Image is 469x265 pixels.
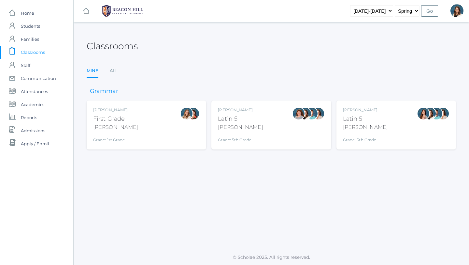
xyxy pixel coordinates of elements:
[423,107,436,120] div: Teresa Deutsch
[110,64,118,77] a: All
[312,107,325,120] div: Cari Burke
[21,33,39,46] span: Families
[21,46,45,59] span: Classrooms
[343,115,388,123] div: Latin 5
[343,134,388,143] div: Grade: 5th Grade
[450,4,463,17] div: Teresa Deutsch
[421,5,438,17] input: Go
[21,137,49,150] span: Apply / Enroll
[21,98,44,111] span: Academics
[87,64,98,78] a: Mine
[93,134,138,143] div: Grade: 1st Grade
[21,20,40,33] span: Students
[21,111,37,124] span: Reports
[187,107,200,120] div: Heather Wallock
[21,59,30,72] span: Staff
[218,115,263,123] div: Latin 5
[87,88,121,95] h3: Grammar
[305,107,318,120] div: Westen Taylor
[93,123,138,131] div: [PERSON_NAME]
[218,134,263,143] div: Grade: 5th Grade
[436,107,449,120] div: Cari Burke
[21,72,56,85] span: Communication
[218,107,263,113] div: [PERSON_NAME]
[21,7,34,20] span: Home
[292,107,305,120] div: Sarah Bence
[93,115,138,123] div: First Grade
[299,107,312,120] div: Teresa Deutsch
[430,107,443,120] div: Westen Taylor
[218,123,263,131] div: [PERSON_NAME]
[87,41,138,51] h2: Classrooms
[21,85,48,98] span: Attendances
[21,124,45,137] span: Admissions
[343,107,388,113] div: [PERSON_NAME]
[74,254,469,260] p: © Scholae 2025. All rights reserved.
[93,107,138,113] div: [PERSON_NAME]
[343,123,388,131] div: [PERSON_NAME]
[417,107,430,120] div: Rebecca Salazar
[98,3,147,19] img: BHCALogos-05-308ed15e86a5a0abce9b8dd61676a3503ac9727e845dece92d48e8588c001991.png
[180,107,193,120] div: Liv Barber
